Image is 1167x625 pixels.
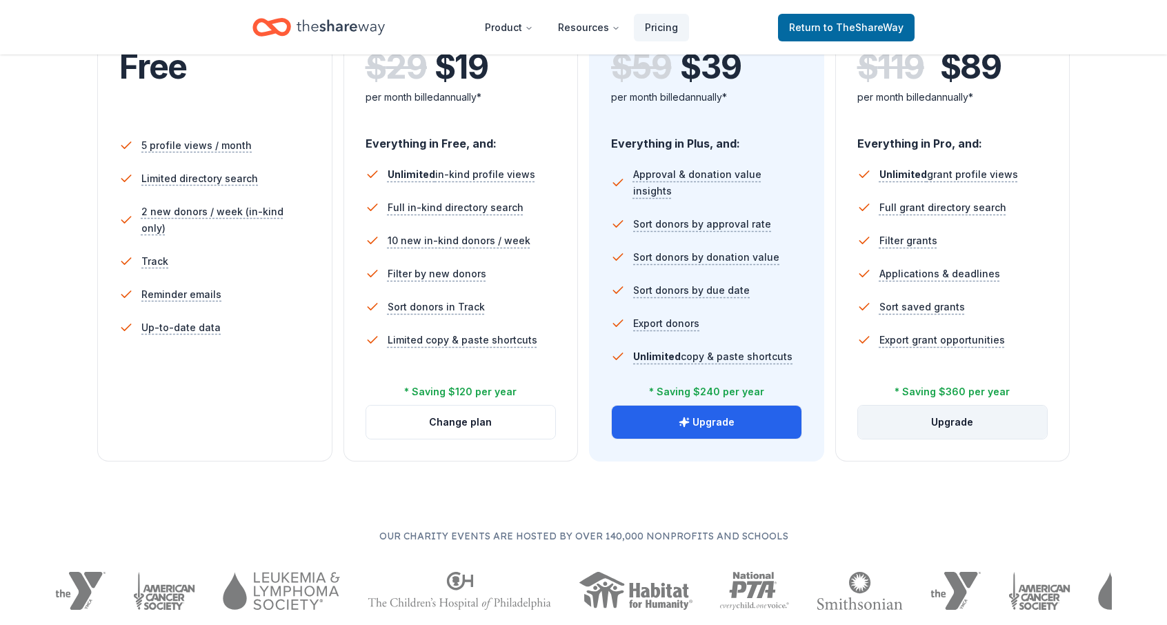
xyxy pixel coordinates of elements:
[633,315,699,332] span: Export donors
[223,572,339,610] img: Leukemia & Lymphoma Society
[858,406,1048,439] button: Upgrade
[857,89,1048,106] div: per month billed annually*
[141,137,252,154] span: 5 profile views / month
[388,332,537,348] span: Limited copy & paste shortcuts
[404,384,517,400] div: * Saving $120 per year
[611,123,802,152] div: Everything in Plus, and:
[474,14,544,41] button: Product
[252,11,385,43] a: Home
[55,528,1112,544] p: Our charity events are hosted by over 140,000 nonprofits and schools
[634,14,689,41] a: Pricing
[368,572,551,610] img: The Children's Hospital of Philadelphia
[940,48,1001,86] span: $ 89
[388,232,530,249] span: 10 new in-kind donors / week
[547,14,631,41] button: Resources
[119,46,187,87] span: Free
[141,286,221,303] span: Reminder emails
[633,249,779,266] span: Sort donors by donation value
[879,168,927,180] span: Unlimited
[930,572,981,610] img: YMCA
[388,299,485,315] span: Sort donors in Track
[720,572,790,610] img: National PTA
[1008,572,1071,610] img: American Cancer Society
[474,11,689,43] nav: Main
[879,332,1005,348] span: Export grant opportunities
[879,168,1018,180] span: grant profile views
[824,21,904,33] span: to TheShareWay
[141,253,168,270] span: Track
[141,170,258,187] span: Limited directory search
[817,572,903,610] img: Smithsonian
[366,406,556,439] button: Change plan
[388,168,535,180] span: in-kind profile views
[366,89,557,106] div: per month billed annually*
[895,384,1010,400] div: * Saving $360 per year
[612,406,801,439] button: Upgrade
[366,123,557,152] div: Everything in Free, and:
[633,350,681,362] span: Unlimited
[55,572,106,610] img: YMCA
[633,166,802,199] span: Approval & donation value insights
[133,572,196,610] img: American Cancer Society
[649,384,764,400] div: * Saving $240 per year
[141,319,221,336] span: Up-to-date data
[778,14,915,41] a: Returnto TheShareWay
[141,204,310,237] span: 2 new donors / week (in-kind only)
[633,350,792,362] span: copy & paste shortcuts
[388,168,435,180] span: Unlimited
[388,266,486,282] span: Filter by new donors
[879,266,1000,282] span: Applications & deadlines
[611,89,802,106] div: per month billed annually*
[579,572,692,610] img: Habitat for Humanity
[879,232,937,249] span: Filter grants
[633,216,771,232] span: Sort donors by approval rate
[633,282,750,299] span: Sort donors by due date
[435,48,488,86] span: $ 19
[879,299,965,315] span: Sort saved grants
[879,199,1006,216] span: Full grant directory search
[857,123,1048,152] div: Everything in Pro, and:
[789,19,904,36] span: Return
[388,199,523,216] span: Full in-kind directory search
[680,48,741,86] span: $ 39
